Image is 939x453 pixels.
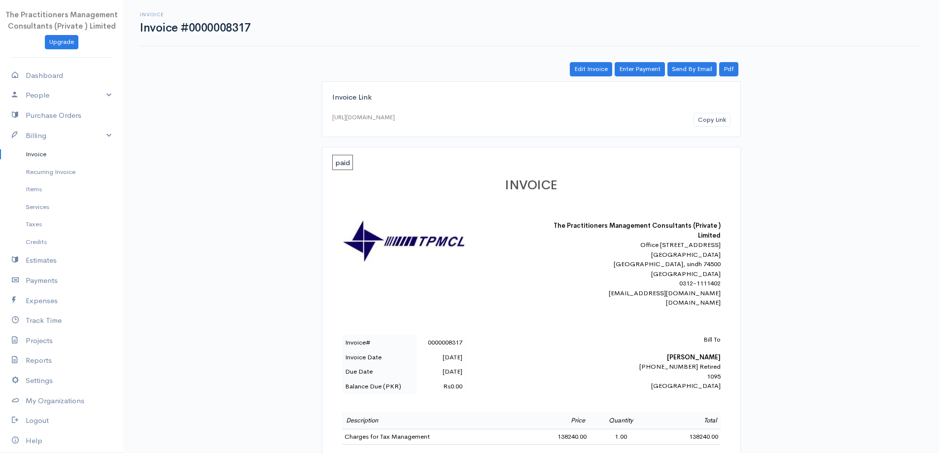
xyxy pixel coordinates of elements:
[554,221,721,240] b: The Practitioners Management Consultants (Private ) Limited
[615,62,665,76] a: Enter Payment
[548,335,721,345] p: Bill To
[417,379,465,394] td: Rs0.00
[417,335,465,350] td: 0000008317
[417,364,465,379] td: [DATE]
[342,350,417,365] td: Invoice Date
[589,412,653,429] td: Quantity
[140,12,250,17] h6: Invoice
[719,62,738,76] a: Pdf
[342,178,721,193] h1: INVOICE
[140,22,250,34] h1: Invoice #0000008317
[342,364,417,379] td: Due Date
[332,155,353,170] span: paid
[548,335,721,391] div: [PHONE_NUMBER] Retired 1095 [GEOGRAPHIC_DATA]
[5,10,118,31] span: The Practitioners Management Consultants (Private ) Limited
[653,412,720,429] td: Total
[589,429,653,445] td: 1.00
[342,335,417,350] td: Invoice#
[653,429,720,445] td: 138240.00
[667,353,721,361] b: [PERSON_NAME]
[522,412,589,429] td: Price
[342,412,522,429] td: Description
[342,379,417,394] td: Balance Due (PKR)
[522,429,589,445] td: 138240.00
[332,92,730,103] div: Invoice Link
[342,429,522,445] td: Charges for Tax Management
[548,240,721,308] div: Office [STREET_ADDRESS] [GEOGRAPHIC_DATA] [GEOGRAPHIC_DATA], sindh 74500 [GEOGRAPHIC_DATA] 0312-1...
[332,113,395,122] div: [URL][DOMAIN_NAME]
[667,62,717,76] a: Send By Email
[45,35,78,49] a: Upgrade
[570,62,612,76] a: Edit Invoice
[417,350,465,365] td: [DATE]
[342,221,465,263] img: logo-30862.jpg
[694,113,730,127] button: Copy Link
